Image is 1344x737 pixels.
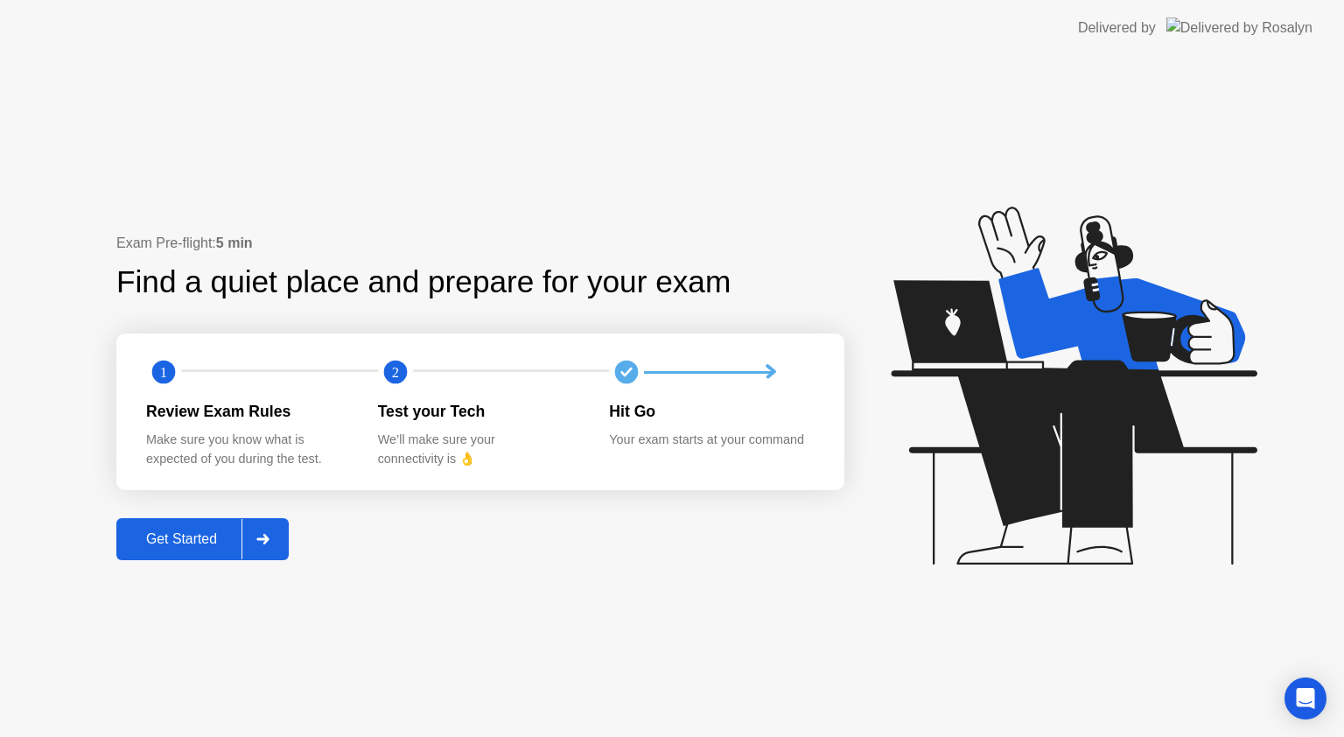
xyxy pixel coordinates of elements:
[392,364,399,381] text: 2
[1284,677,1326,719] div: Open Intercom Messenger
[1078,18,1156,39] div: Delivered by
[378,431,582,468] div: We’ll make sure your connectivity is 👌
[116,518,289,560] button: Get Started
[146,400,350,423] div: Review Exam Rules
[378,400,582,423] div: Test your Tech
[116,259,733,305] div: Find a quiet place and prepare for your exam
[146,431,350,468] div: Make sure you know what is expected of you during the test.
[1166,18,1312,38] img: Delivered by Rosalyn
[122,531,241,547] div: Get Started
[216,235,253,250] b: 5 min
[160,364,167,381] text: 1
[609,431,813,450] div: Your exam starts at your command
[116,233,844,254] div: Exam Pre-flight:
[609,400,813,423] div: Hit Go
